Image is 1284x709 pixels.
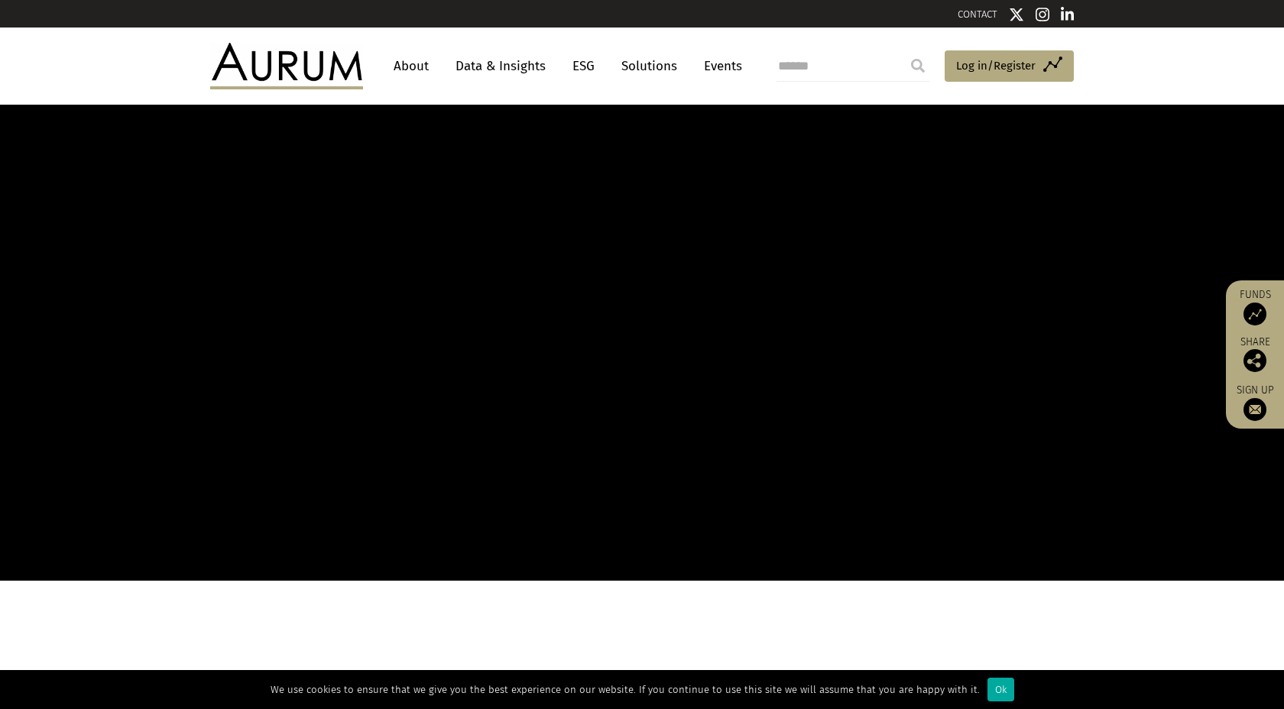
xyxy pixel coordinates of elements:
[386,52,436,80] a: About
[696,52,742,80] a: Events
[958,8,997,20] a: CONTACT
[945,50,1074,83] a: Log in/Register
[1243,349,1266,372] img: Share this post
[1243,398,1266,421] img: Sign up to our newsletter
[210,43,363,89] img: Aurum
[1234,337,1276,372] div: Share
[1234,288,1276,325] a: Funds
[956,57,1036,75] span: Log in/Register
[1036,7,1049,22] img: Instagram icon
[903,50,933,81] input: Submit
[1061,7,1075,22] img: Linkedin icon
[1234,384,1276,421] a: Sign up
[1009,7,1024,22] img: Twitter icon
[987,678,1014,701] div: Ok
[1243,303,1266,325] img: Access Funds
[448,52,553,80] a: Data & Insights
[614,52,685,80] a: Solutions
[565,52,602,80] a: ESG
